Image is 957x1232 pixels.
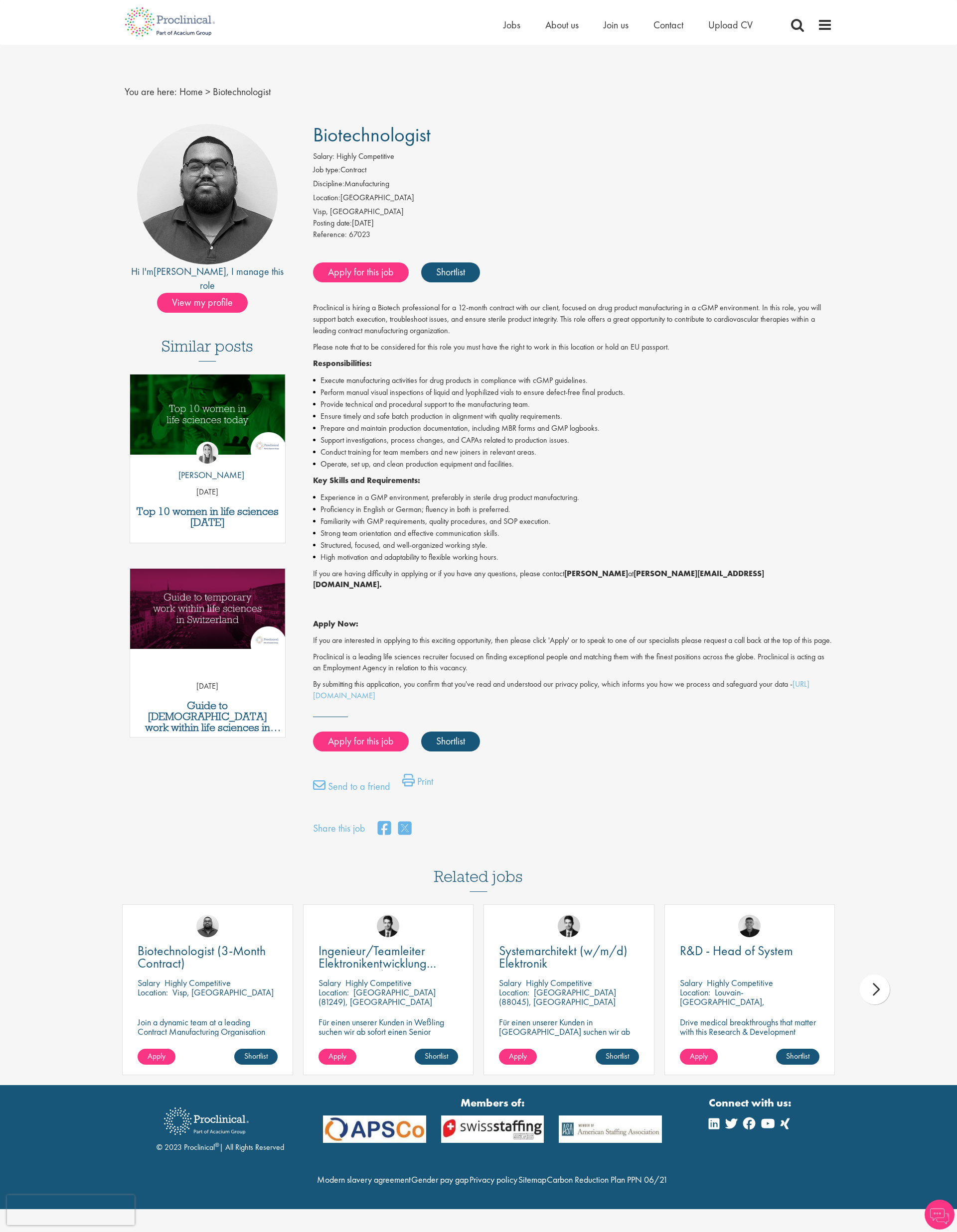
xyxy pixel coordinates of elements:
[313,358,372,369] strong: Responsibilities:
[313,821,365,836] label: Share this job
[138,977,160,988] span: Salary
[319,986,349,998] span: Location:
[411,1174,469,1185] a: Gender pay gap
[499,1017,639,1055] p: Für einen unserer Kunden in [GEOGRAPHIC_DATA] suchen wir ab sofort einen Leitenden Systemarchitek...
[157,295,258,308] a: View my profile
[316,1115,434,1143] img: APSCo
[328,1051,346,1061] span: Apply
[313,386,833,398] li: Perform manual visual inspections of liquid and lyophilized vials to ensure defect-free final pro...
[707,977,773,988] p: Highly Competitive
[319,942,436,984] span: Ingenieur/Teamleiter Elektronikentwicklung Aviation (m/w/d)
[313,635,833,646] p: If you are interested in applying to this exciting opportunity, then please click 'Apply' or to s...
[196,915,219,937] a: Ashley Bennett
[313,302,833,702] div: Job description
[130,681,285,692] p: [DATE]
[313,178,833,192] li: Manufacturing
[313,568,764,590] strong: [PERSON_NAME][EMAIL_ADDRESS][DOMAIN_NAME].
[313,178,344,190] label: Discipline:
[313,229,347,241] label: Reference:
[499,1049,537,1065] a: Apply
[215,1141,219,1149] sup: ®
[172,986,274,998] p: Visp, [GEOGRAPHIC_DATA]
[138,942,266,972] span: Biotechnologist (3-Month Contract)
[313,618,358,629] strong: Apply Now:
[234,1049,278,1065] a: Shortlist
[738,915,761,937] img: Christian Andersen
[313,192,340,204] label: Location:
[313,539,833,551] li: Structured, focused, and well-organized working style.
[161,338,253,362] h3: Similar posts
[415,1049,458,1065] a: Shortlist
[313,151,334,162] label: Salary:
[130,569,285,657] a: Link to a post
[313,651,833,674] p: Proclinical is a leading life sciences recruiter focused on finding exceptional people and matchi...
[680,986,710,998] span: Location:
[138,986,168,998] span: Location:
[130,374,285,455] img: Top 10 women in life sciences today
[925,1200,955,1230] img: Chatbot
[313,527,833,539] li: Strong team orientation and effective communication skills.
[503,18,520,31] a: Jobs
[653,18,683,31] a: Contact
[499,986,616,1007] p: [GEOGRAPHIC_DATA] (88045), [GEOGRAPHIC_DATA]
[434,843,523,892] h3: Related jobs
[7,1195,135,1225] iframe: reCAPTCHA
[196,442,218,464] img: Hannah Burke
[313,122,431,147] span: Biotechnologist
[205,85,210,98] span: >
[680,942,793,959] span: R&D - Head of System
[319,1017,459,1055] p: Für einen unserer Kunden in Weßling suchen wir ab sofort einen Senior Electronics Engineer Avioni...
[313,398,833,410] li: Provide technical and procedural support to the manufacturing team.
[319,986,436,1007] p: [GEOGRAPHIC_DATA] (81249), [GEOGRAPHIC_DATA]
[421,732,480,751] a: Shortlist
[157,293,248,313] span: View my profile
[154,265,226,278] a: [PERSON_NAME]
[138,945,278,970] a: Biotechnologist (3-Month Contract)
[604,18,629,31] a: Join us
[518,1174,546,1185] a: Sitemap
[313,492,833,503] li: Experience in a GMP environment, preferably in sterile drug product manufacturing.
[313,434,833,446] li: Support investigations, process changes, and CAPAs related to production issues.
[336,151,394,161] span: Highly Competitive
[708,18,753,31] a: Upload CV
[680,945,820,957] a: R&D - Head of System
[313,410,833,422] li: Ensure timely and safe batch production in alignment with quality requirements.
[398,818,411,840] a: share on twitter
[564,568,628,579] strong: [PERSON_NAME]
[313,568,833,591] p: If you are having difficulty in applying or if you have any questions, please contact at
[547,1174,668,1185] a: Carbon Reduction Plan PPN 06/21
[319,1049,356,1065] a: Apply
[138,1049,175,1065] a: Apply
[509,1051,527,1061] span: Apply
[551,1115,669,1143] img: APSCo
[313,218,352,228] span: Posting date:
[690,1051,708,1061] span: Apply
[499,977,521,988] span: Salary
[313,515,833,527] li: Familiarity with GMP requirements, quality procedures, and SOP execution.
[558,915,580,937] img: Thomas Wenig
[313,374,833,386] li: Execute manufacturing activities for drug products in compliance with cGMP guidelines.
[171,469,244,482] p: [PERSON_NAME]
[470,1174,517,1185] a: Privacy policy
[680,1049,718,1065] a: Apply
[125,264,291,293] div: Hi I'm , I manage this role
[313,551,833,563] li: High motivation and adaptability to flexible working hours.
[680,977,702,988] span: Salary
[313,422,833,434] li: Prepare and maintain production documentation, including MBR forms and GMP logbooks.
[313,218,833,229] div: [DATE]
[545,18,579,31] a: About us
[680,1017,820,1046] p: Drive medical breakthroughs that matter with this Research & Development position!
[125,85,177,98] span: You are here:
[135,506,280,528] a: Top 10 women in life sciences [DATE]
[421,262,480,282] a: Shortlist
[313,779,390,799] a: Send to a friend
[860,975,890,1004] div: next
[319,945,459,970] a: Ingenieur/Teamleiter Elektronikentwicklung Aviation (m/w/d)
[148,1051,165,1061] span: Apply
